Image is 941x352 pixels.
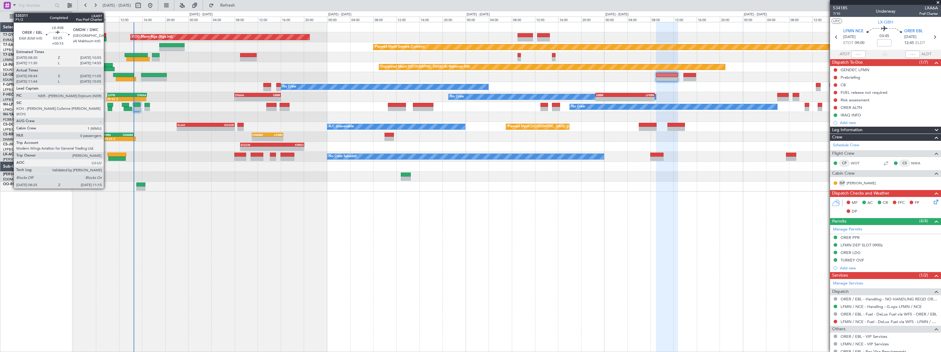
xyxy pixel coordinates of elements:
[625,97,654,101] div: -
[3,43,18,47] span: T7-EAGL
[103,3,131,8] span: [DATE] - [DATE]
[904,28,923,34] span: ORER EBL
[832,59,863,66] span: Dispatch To-Dos
[789,17,813,22] div: 08:00
[206,127,234,131] div: -
[876,8,895,14] div: Underway
[235,93,258,97] div: DNAA
[127,93,147,97] div: DNAA
[841,312,937,317] a: ORER / EBL - Fuel - DeLux Fuel via WFS - ORER / EBL
[252,137,268,141] div: -
[651,17,674,22] div: 08:00
[843,40,853,46] span: ETOT
[120,137,135,141] div: -
[272,147,304,151] div: -
[832,218,846,225] span: Permits
[3,73,16,77] span: LX-GBH
[373,17,397,22] div: 08:00
[852,200,857,206] span: MF
[132,33,173,42] div: AOG Maint Riga (Riga Intl)
[832,288,849,295] span: Dispatch
[841,334,887,339] a: ORER / EBL - VIP Services
[3,137,22,142] a: DNMM/LOS
[126,97,146,101] div: -
[604,17,628,22] div: 00:00
[443,17,466,22] div: 20:00
[3,117,19,122] a: FCBB/BZV
[833,142,859,148] a: Schedule Crew
[102,133,118,137] div: LFMN
[839,180,845,186] div: ISP
[3,143,36,146] a: CS-JHHGlobal 6000
[3,113,17,116] span: 9H-YAA
[841,82,846,87] div: CB
[18,1,53,10] input: Trip Number
[919,11,938,16] span: Pref Charter
[212,17,235,22] div: 04:00
[843,28,863,34] span: LFMN NCE
[3,103,34,106] a: 9H-LPZLegacy 500
[3,43,34,47] a: T7-EAGLFalcon 8X
[165,17,189,22] div: 20:00
[841,105,862,110] div: ORER ALTN
[878,19,893,25] span: LX-GBH
[841,297,938,302] a: ORER / EBL - Handling - NO HANDLING REQD ORER/EBL
[241,143,272,147] div: EGGW
[883,200,888,206] span: CR
[3,83,39,87] a: F-GPNJFalcon 900EX
[921,51,931,57] span: ALDT
[581,17,604,22] div: 20:00
[596,93,625,97] div: SBBR
[489,17,512,22] div: 04:00
[627,17,651,22] div: 04:00
[3,133,16,136] span: CS-RRC
[919,59,928,65] span: (1/7)
[879,33,889,39] span: 03:45
[832,150,854,157] span: Flight Crew
[919,218,928,224] span: (4/4)
[3,63,15,67] span: LX-INB
[3,93,16,97] span: F-HECD
[3,68,21,72] a: EDLW/DTM
[206,123,234,127] div: EGGW
[189,17,212,22] div: 00:00
[904,40,914,46] span: 12:45
[235,97,258,101] div: -
[119,17,142,22] div: 12:00
[852,209,857,215] span: DP
[3,73,33,77] a: LX-GBHFalcon 7X
[766,17,789,22] div: 04:00
[841,250,860,255] div: ORER LDG
[843,34,856,40] span: [DATE]
[911,160,925,166] a: NWA
[915,200,919,206] span: FP
[3,93,33,97] a: F-HECDFalcon 7X
[508,122,603,131] div: Planned Maint [GEOGRAPHIC_DATA] ([GEOGRAPHIC_DATA])
[329,152,357,161] div: No Crew Sabadell
[919,272,928,278] span: (1/2)
[206,1,242,10] button: Refresh
[571,102,585,111] div: No Crew
[189,12,213,17] div: [DATE] - [DATE]
[3,157,39,162] a: [PERSON_NAME]/QSA
[7,12,65,21] button: All Aircraft
[467,12,490,17] div: [DATE] - [DATE]
[855,40,864,46] span: 09:00
[258,97,280,101] div: -
[915,40,925,46] span: ELDT
[839,160,849,166] div: CP
[3,33,43,37] a: T7-DYNChallenger 604
[841,67,869,72] div: GENDEC LFMN
[215,3,240,8] span: Refresh
[142,17,166,22] div: 16:00
[832,170,855,177] span: Cabin Crew
[3,48,19,52] a: LFPB/LBG
[841,113,861,118] div: IRAQ INFO
[3,182,29,186] span: OO-ROK (SUB)
[3,87,19,92] a: LFPB/LBG
[840,120,938,125] div: Add new
[812,17,835,22] div: 12:00
[832,190,889,197] span: Dispatch Checks and Weather
[3,143,16,146] span: CS-JHH
[900,160,910,166] div: CS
